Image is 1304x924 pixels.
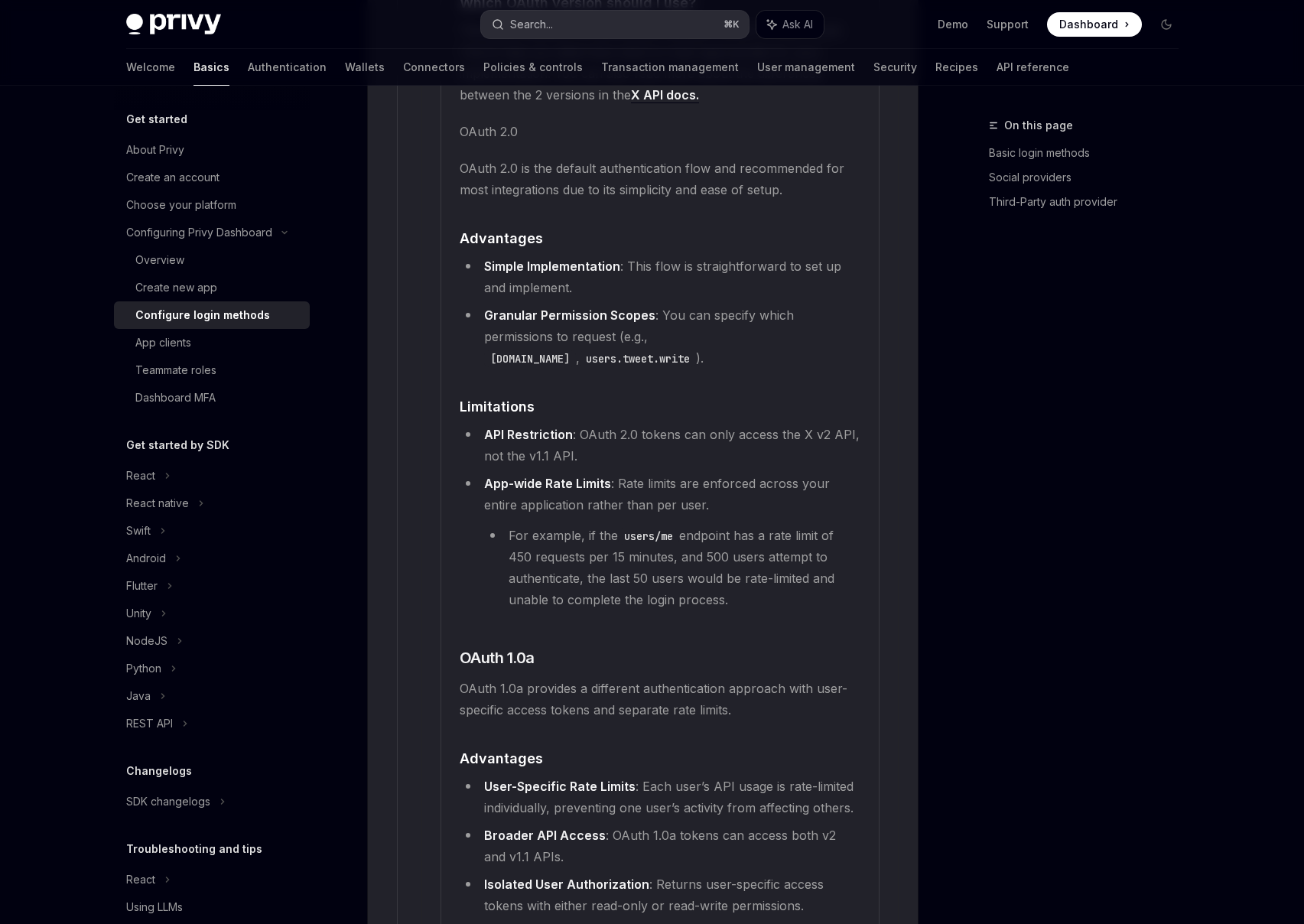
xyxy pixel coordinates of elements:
a: Create an account [114,164,310,191]
strong: Broader API Access [484,828,606,843]
div: App clients [135,333,191,352]
div: Create an account [126,168,220,187]
h5: Get started [126,110,187,129]
div: REST API [126,714,173,733]
button: Ask AI [756,11,824,38]
strong: Granular Permission Scopes [484,307,655,323]
a: About Privy [114,136,310,164]
a: App clients [114,329,310,356]
button: Toggle dark mode [1154,12,1179,37]
a: Wallets [345,49,385,86]
a: Policies & controls [483,49,583,86]
div: About Privy [126,141,184,159]
strong: Isolated User Authorization [484,877,649,892]
span: Advantages [460,748,543,769]
div: Python [126,659,161,678]
h5: Get started by SDK [126,436,229,454]
a: Dashboard [1047,12,1142,37]
a: Create new app [114,274,310,301]
div: React [126,870,155,889]
a: Overview [114,246,310,274]
div: React [126,467,155,485]
h5: Troubleshooting and tips [126,840,262,858]
li: : This flow is straightforward to set up and implement. [460,255,860,298]
span: Limitations [460,396,535,417]
a: Transaction management [601,49,739,86]
code: users.tweet.write [580,350,696,367]
a: Demo [938,17,968,32]
a: Dashboard MFA [114,384,310,412]
code: [DOMAIN_NAME] [484,350,576,367]
div: Configuring Privy Dashboard [126,223,272,242]
span: On this page [1004,116,1073,135]
li: : You can specify which permissions to request (e.g., , ). [460,304,860,369]
div: Unity [126,604,151,623]
div: Search... [510,15,553,34]
div: Overview [135,251,184,269]
img: dark logo [126,14,221,35]
a: Social providers [989,165,1191,190]
a: Connectors [403,49,465,86]
div: Choose your platform [126,196,236,214]
a: Basics [193,49,229,86]
span: Advantages [460,228,543,249]
div: Create new app [135,278,217,297]
div: Teammate roles [135,361,216,379]
div: NodeJS [126,632,167,650]
a: Using LLMs [114,893,310,921]
a: Security [873,49,917,86]
button: Search...⌘K [481,11,749,38]
h5: OAuth 2.0 [460,121,860,142]
li: : OAuth 2.0 tokens can only access the X v2 API, not the v1.1 API. [460,424,860,467]
div: Using LLMs [126,898,183,916]
li: For example, if the endpoint has a rate limit of 450 requests per 15 minutes, and 500 users attem... [484,525,860,610]
span: OAuth 1.0a [460,647,535,669]
a: Teammate roles [114,356,310,384]
a: Third-Party auth provider [989,190,1191,214]
a: Welcome [126,49,175,86]
strong: Simple Implementation [484,259,620,274]
a: Support [987,17,1029,32]
a: User management [757,49,855,86]
strong: User-Specific Rate Limits [484,779,636,794]
a: API reference [997,49,1069,86]
span: ⌘ K [724,18,740,31]
a: Recipes [935,49,978,86]
div: Java [126,687,151,705]
a: Choose your platform [114,191,310,219]
strong: API Restriction [484,427,573,442]
a: Basic login methods [989,141,1191,165]
span: OAuth 2.0 is the default authentication flow and recommended for most integrations due to its sim... [460,158,860,200]
div: Flutter [126,577,158,595]
div: Configure login methods [135,306,270,324]
li: : Rate limits are enforced across your entire application rather than per user. [460,473,860,610]
li: : Each user’s API usage is rate-limited individually, preventing one user’s activity from affecti... [460,776,860,818]
div: Android [126,549,166,568]
span: Dashboard [1059,17,1118,32]
li: : Returns user-specific access tokens with either read-only or read-write permissions. [460,874,860,916]
strong: App-wide Rate Limits [484,476,611,491]
span: OAuth 1.0a provides a different authentication approach with user-specific access tokens and sepa... [460,678,860,721]
div: Swift [126,522,151,540]
span: Ask AI [782,17,813,32]
div: Dashboard MFA [135,389,216,407]
a: Configure login methods [114,301,310,329]
div: React native [126,494,189,512]
code: users/me [618,528,679,545]
li: : OAuth 1.0a tokens can access both v2 and v1.1 APIs. [460,825,860,867]
a: X API docs. [631,87,699,103]
a: Authentication [248,49,327,86]
div: SDK changelogs [126,792,210,811]
h5: Changelogs [126,762,192,780]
